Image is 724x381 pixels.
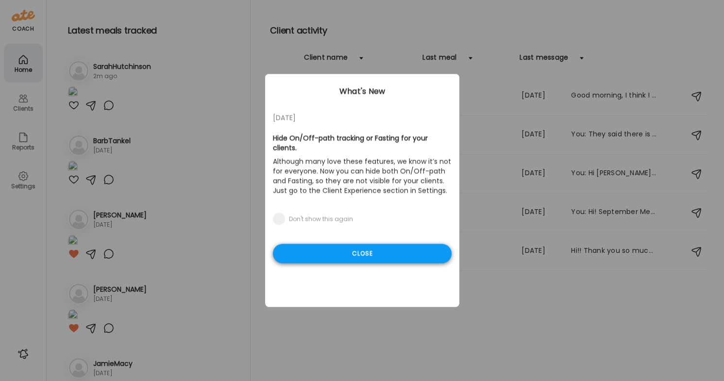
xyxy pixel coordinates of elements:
div: Close [273,244,452,264]
p: Although many love these features, we know it’s not for everyone. Now you can hide both On/Off-pa... [273,155,452,198]
div: [DATE] [273,112,452,124]
div: What's New [265,86,459,98]
div: Don't show this again [289,215,353,223]
b: Hide On/Off-path tracking or Fasting for your clients. [273,133,428,153]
